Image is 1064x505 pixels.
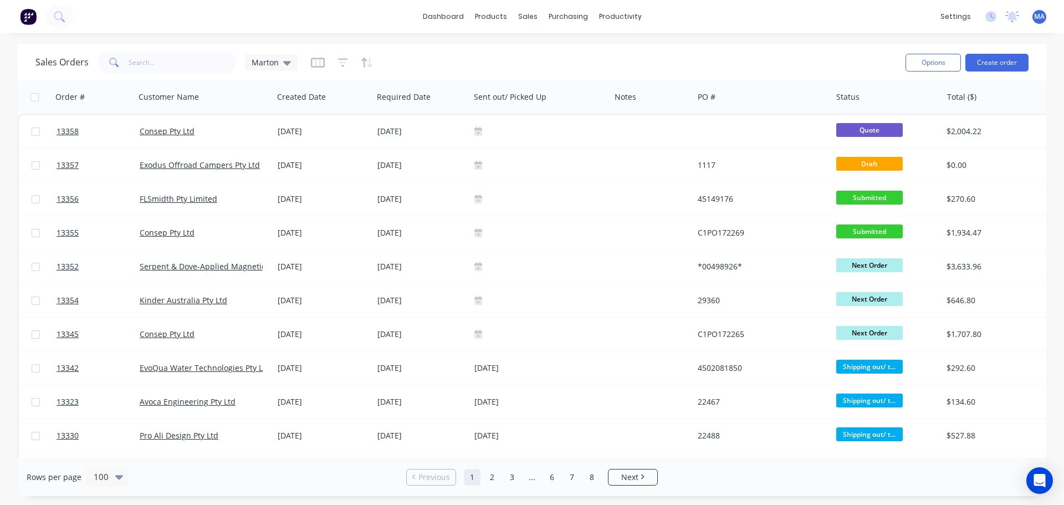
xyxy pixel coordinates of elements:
[504,469,520,486] a: Page 3
[140,396,236,407] a: Avoca Engineering Pty Ltd
[407,472,456,483] a: Previous page
[377,193,465,205] div: [DATE]
[544,469,560,486] a: Page 6
[278,193,369,205] div: [DATE]
[698,193,821,205] div: 45149176
[278,227,369,238] div: [DATE]
[698,363,821,374] div: 4502081850
[278,396,369,407] div: [DATE]
[698,160,821,171] div: 1117
[27,472,81,483] span: Rows per page
[57,453,140,486] a: 13353
[947,227,1032,238] div: $1,934.47
[698,227,821,238] div: C1PO172269
[377,295,465,306] div: [DATE]
[543,8,594,25] div: purchasing
[377,261,465,272] div: [DATE]
[698,261,821,272] div: *00498926*
[474,395,606,409] div: [DATE]
[377,363,465,374] div: [DATE]
[947,193,1032,205] div: $270.60
[139,91,199,103] div: Customer Name
[698,295,821,306] div: 29360
[377,396,465,407] div: [DATE]
[418,472,450,483] span: Previous
[836,123,903,137] span: Quote
[836,258,903,272] span: Next Order
[140,363,270,373] a: EvoQua Water Technologies Pty Ltd
[57,182,140,216] a: 13356
[836,326,903,340] span: Next Order
[947,126,1032,137] div: $2,004.22
[584,469,600,486] a: Page 8
[1034,12,1045,22] span: MA
[252,57,279,68] span: Marton
[140,126,195,136] a: Consep Pty Ltd
[836,91,860,103] div: Status
[57,126,79,137] span: 13358
[57,216,140,249] a: 13355
[57,351,140,385] a: 13342
[836,360,903,374] span: Shipping out/ t...
[278,329,369,340] div: [DATE]
[947,160,1032,171] div: $0.00
[278,295,369,306] div: [DATE]
[906,54,961,72] button: Options
[698,329,821,340] div: C1PO172265
[35,57,89,68] h1: Sales Orders
[524,469,540,486] a: Jump forward
[278,126,369,137] div: [DATE]
[469,8,513,25] div: products
[377,160,465,171] div: [DATE]
[140,329,195,339] a: Consep Pty Ltd
[836,191,903,205] span: Submitted
[140,430,218,441] a: Pro Ali Design Pty Ltd
[57,250,140,283] a: 13352
[417,8,469,25] a: dashboard
[513,8,543,25] div: sales
[278,261,369,272] div: [DATE]
[377,126,465,137] div: [DATE]
[278,363,369,374] div: [DATE]
[464,469,480,486] a: Page 1 is your current page
[278,160,369,171] div: [DATE]
[140,261,296,272] a: Serpent & Dove-Applied Magnetics Pty Ltd
[57,261,79,272] span: 13352
[129,52,237,74] input: Search...
[474,91,546,103] div: Sent out/ Picked Up
[965,54,1029,72] button: Create order
[836,157,903,171] span: Draft
[621,472,638,483] span: Next
[377,227,465,238] div: [DATE]
[615,91,636,103] div: Notes
[698,396,821,407] div: 22467
[57,318,140,351] a: 13345
[474,429,606,443] div: [DATE]
[140,193,217,204] a: FLSmidth Pty Limited
[698,91,715,103] div: PO #
[947,91,976,103] div: Total ($)
[836,225,903,238] span: Submitted
[608,472,657,483] a: Next page
[20,8,37,25] img: Factory
[57,193,79,205] span: 13356
[1026,467,1053,494] div: Open Intercom Messenger
[474,361,606,375] div: [DATE]
[836,292,903,306] span: Next Order
[402,469,662,486] ul: Pagination
[57,363,79,374] span: 13342
[698,430,821,441] div: 22488
[947,363,1032,374] div: $292.60
[57,160,79,171] span: 13357
[57,115,140,148] a: 13358
[57,329,79,340] span: 13345
[564,469,580,486] a: Page 7
[947,261,1032,272] div: $3,633.96
[57,295,79,306] span: 13354
[57,149,140,182] a: 13357
[140,160,260,170] a: Exodus Offroad Campers Pty Ltd
[277,91,326,103] div: Created Date
[836,427,903,441] span: Shipping out/ t...
[947,396,1032,407] div: $134.60
[947,295,1032,306] div: $646.80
